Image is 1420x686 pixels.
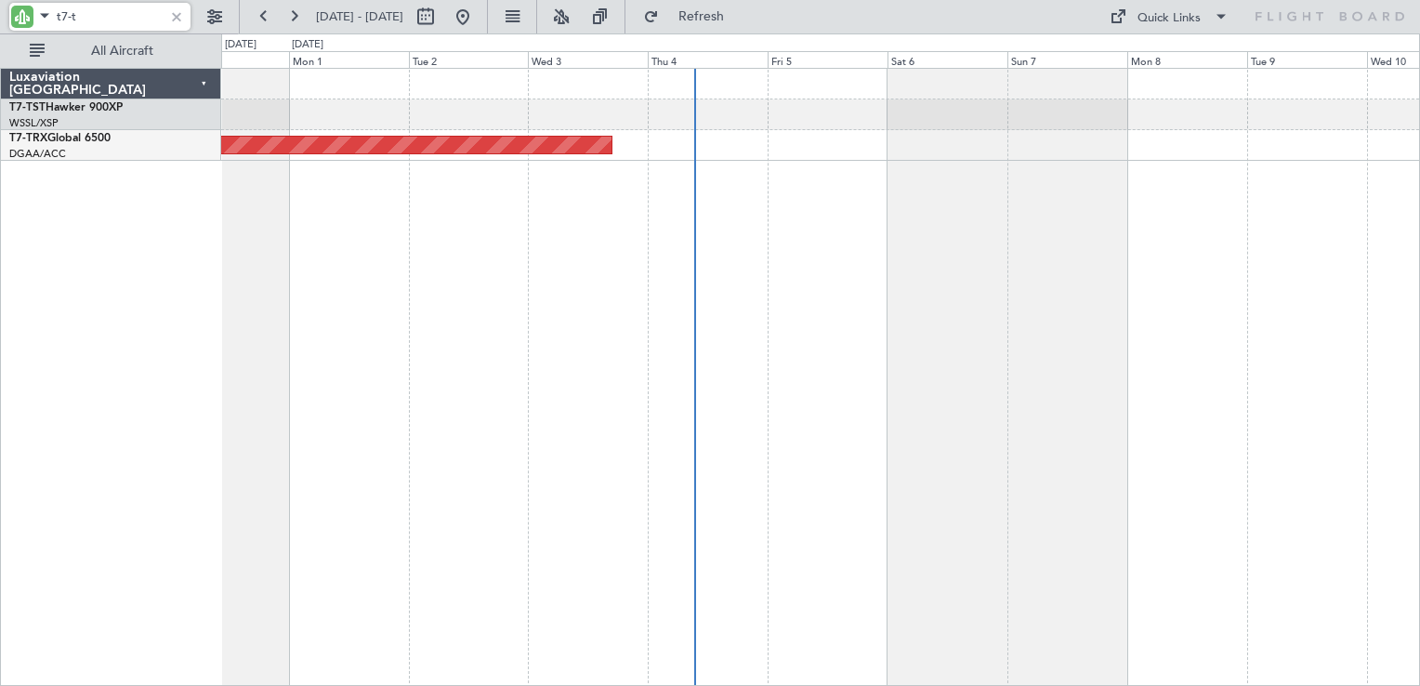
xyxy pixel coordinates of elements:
[1247,51,1367,68] div: Tue 9
[648,51,768,68] div: Thu 4
[9,102,46,113] span: T7-TST
[1100,2,1238,32] button: Quick Links
[9,133,47,144] span: T7-TRX
[169,51,289,68] div: Sun 31
[768,51,887,68] div: Fri 5
[1127,51,1247,68] div: Mon 8
[9,133,111,144] a: T7-TRXGlobal 6500
[57,3,164,31] input: A/C (Reg. or Type)
[225,37,256,53] div: [DATE]
[9,102,123,113] a: T7-TSTHawker 900XP
[663,10,741,23] span: Refresh
[48,45,196,58] span: All Aircraft
[289,51,409,68] div: Mon 1
[9,147,66,161] a: DGAA/ACC
[1007,51,1127,68] div: Sun 7
[20,36,202,66] button: All Aircraft
[409,51,529,68] div: Tue 2
[1137,9,1201,28] div: Quick Links
[887,51,1007,68] div: Sat 6
[635,2,746,32] button: Refresh
[292,37,323,53] div: [DATE]
[316,8,403,25] span: [DATE] - [DATE]
[528,51,648,68] div: Wed 3
[9,116,59,130] a: WSSL/XSP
